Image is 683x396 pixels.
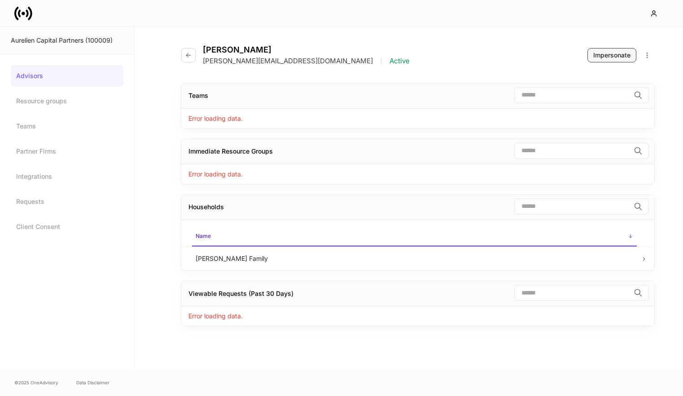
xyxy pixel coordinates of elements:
[188,114,243,123] p: Error loading data.
[188,91,208,100] div: Teams
[188,202,224,211] div: Households
[203,57,373,66] p: [PERSON_NAME][EMAIL_ADDRESS][DOMAIN_NAME]
[188,312,243,321] p: Error loading data.
[188,147,273,156] div: Immediate Resource Groups
[188,289,293,298] div: Viewable Requests (Past 30 Days)
[11,36,123,45] div: Aurelien Capital Partners (100009)
[11,65,123,87] a: Advisors
[593,51,630,60] div: Impersonate
[11,141,123,162] a: Partner Firms
[11,216,123,238] a: Client Consent
[380,57,382,66] p: |
[188,170,243,179] p: Error loading data.
[76,379,109,386] a: Data Disclaimer
[14,379,58,386] span: © 2025 OneAdvisory
[188,247,640,271] td: [PERSON_NAME] Family
[390,57,410,66] p: Active
[192,227,637,246] span: Name
[11,90,123,112] a: Resource groups
[11,191,123,212] a: Requests
[196,232,211,240] h6: Name
[11,115,123,137] a: Teams
[203,45,410,55] h4: [PERSON_NAME]
[11,166,123,187] a: Integrations
[587,48,636,62] button: Impersonate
